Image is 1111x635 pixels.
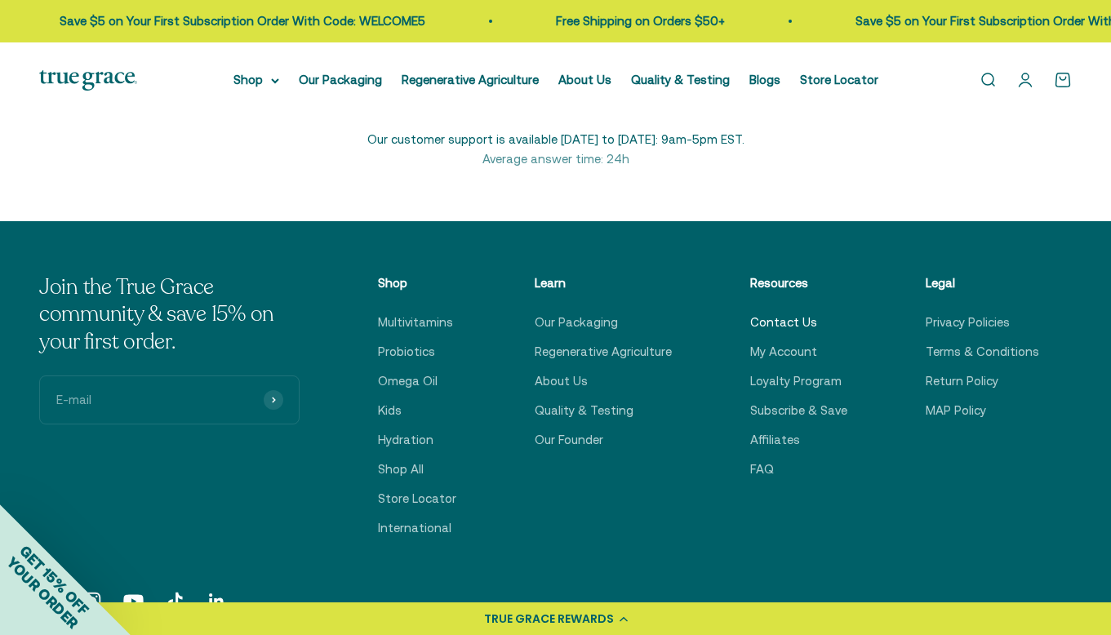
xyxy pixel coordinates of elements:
[926,313,1010,332] a: Privacy Policies
[402,73,539,87] a: Regenerative Agriculture
[535,430,603,450] a: Our Founder
[378,518,451,538] a: International
[535,401,633,420] a: Quality & Testing
[535,273,672,293] p: Learn
[378,273,456,293] p: Shop
[378,430,433,450] a: Hydration
[164,590,186,612] a: Follow on TikTok
[378,401,402,420] a: Kids
[367,130,744,169] div: Our customer support is available [DATE] to [DATE]: 9am-5pm EST.
[750,401,847,420] a: Subscribe & Save
[926,342,1039,362] a: Terms & Conditions
[206,590,228,612] a: Follow on LinkedIn
[750,342,817,362] a: My Account
[631,73,730,87] a: Quality & Testing
[750,371,842,391] a: Loyalty Program
[556,14,725,28] a: Free Shipping on Orders $50+
[535,342,672,362] a: Regenerative Agriculture
[558,73,611,87] a: About Us
[378,371,438,391] a: Omega Oil
[926,401,986,420] a: MAP Policy
[39,273,300,356] p: Join the True Grace community & save 15% on your first order.
[299,73,382,87] a: Our Packaging
[926,371,998,391] a: Return Policy
[750,430,800,450] a: Affiliates
[800,73,878,87] a: Store Locator
[378,489,456,508] a: Store Locator
[367,149,744,169] span: Average answer time: 24h
[122,590,144,612] a: Follow on YouTube
[484,611,614,628] div: TRUE GRACE REWARDS
[535,313,618,332] a: Our Packaging
[750,460,774,479] a: FAQ
[16,542,92,618] span: GET 15% OFF
[926,273,1039,293] p: Legal
[233,70,279,90] summary: Shop
[378,313,453,332] a: Multivitamins
[3,553,82,632] span: YOUR ORDER
[535,371,588,391] a: About Us
[378,342,435,362] a: Probiotics
[378,460,424,479] a: Shop All
[60,11,425,31] p: Save $5 on Your First Subscription Order With Code: WELCOME5
[749,73,780,87] a: Blogs
[750,273,847,293] p: Resources
[750,313,817,332] a: Contact Us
